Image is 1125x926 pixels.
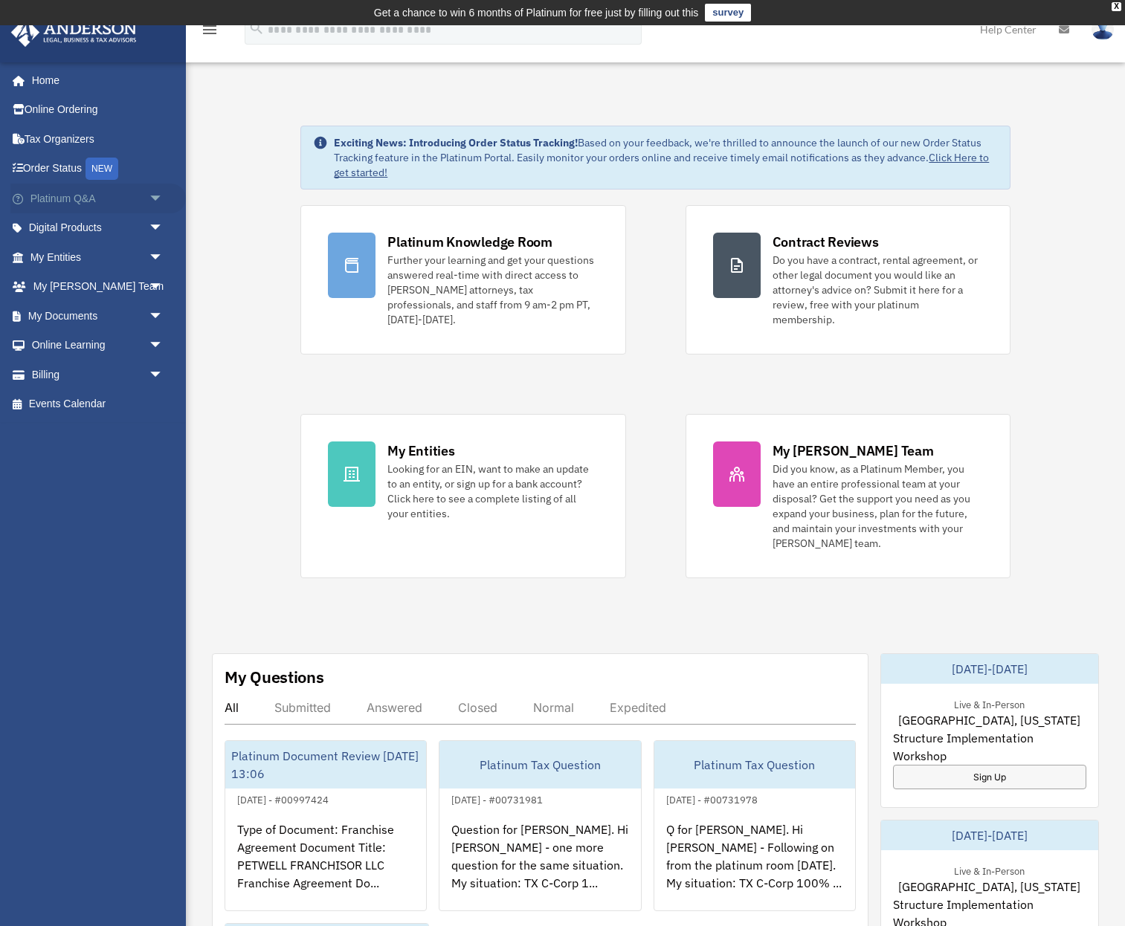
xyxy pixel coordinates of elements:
[149,242,178,273] span: arrow_drop_down
[300,205,625,354] a: Platinum Knowledge Room Further your learning and get your questions answered real-time with dire...
[334,151,989,179] a: Click Here to get started!
[387,462,598,521] div: Looking for an EIN, want to make an update to an entity, or sign up for a bank account? Click her...
[10,95,186,125] a: Online Ordering
[942,696,1037,711] div: Live & In-Person
[149,184,178,214] span: arrow_drop_down
[458,700,497,715] div: Closed
[225,791,341,806] div: [DATE] - #00997424
[942,862,1037,878] div: Live & In-Person
[898,878,1080,896] span: [GEOGRAPHIC_DATA], [US_STATE]
[898,711,1080,729] span: [GEOGRAPHIC_DATA], [US_STATE]
[881,820,1098,850] div: [DATE]-[DATE]
[10,242,186,272] a: My Entitiesarrow_drop_down
[10,154,186,184] a: Order StatusNEW
[533,700,574,715] div: Normal
[686,205,1010,354] a: Contract Reviews Do you have a contract, rental agreement, or other legal document you would like...
[10,213,186,243] a: Digital Productsarrow_drop_down
[225,740,427,911] a: Platinum Document Review [DATE] 13:06[DATE] - #00997424Type of Document: Franchise Agreement Docu...
[248,20,265,36] i: search
[893,729,1086,765] span: Structure Implementation Workshop
[225,809,426,925] div: Type of Document: Franchise Agreement Document Title: PETWELL FRANCHISOR LLC Franchise Agreement ...
[1092,19,1114,40] img: User Pic
[686,414,1010,578] a: My [PERSON_NAME] Team Did you know, as a Platinum Member, you have an entire professional team at...
[881,654,1098,684] div: [DATE]-[DATE]
[10,124,186,154] a: Tax Organizers
[1112,2,1121,11] div: close
[201,26,219,39] a: menu
[893,765,1086,789] a: Sign Up
[374,4,699,22] div: Get a chance to win 6 months of Platinum for free just by filling out this
[10,389,186,419] a: Events Calendar
[387,253,598,327] div: Further your learning and get your questions answered real-time with direct access to [PERSON_NAM...
[7,18,141,47] img: Anderson Advisors Platinum Portal
[86,158,118,180] div: NEW
[439,741,640,789] div: Platinum Tax Question
[773,233,879,251] div: Contract Reviews
[149,331,178,361] span: arrow_drop_down
[387,441,454,460] div: My Entities
[773,462,983,551] div: Did you know, as a Platinum Member, you have an entire professional team at your disposal? Get th...
[10,65,178,95] a: Home
[705,4,751,22] a: survey
[10,184,186,213] a: Platinum Q&Aarrow_drop_down
[225,700,239,715] div: All
[439,809,640,925] div: Question for [PERSON_NAME]. Hi [PERSON_NAME] - one more question for the same situation. My situa...
[439,791,555,806] div: [DATE] - #00731981
[201,21,219,39] i: menu
[610,700,666,715] div: Expedited
[773,253,983,327] div: Do you have a contract, rental agreement, or other legal document you would like an attorney's ad...
[334,135,997,180] div: Based on your feedback, we're thrilled to announce the launch of our new Order Status Tracking fe...
[149,272,178,302] span: arrow_drop_down
[10,360,186,389] a: Billingarrow_drop_down
[654,741,855,789] div: Platinum Tax Question
[149,213,178,244] span: arrow_drop_down
[10,331,186,360] a: Online Learningarrow_drop_down
[334,136,578,149] strong: Exciting News: Introducing Order Status Tracking!
[149,301,178,331] span: arrow_drop_down
[367,700,422,715] div: Answered
[654,809,855,925] div: Q for [PERSON_NAME]. Hi [PERSON_NAME] - Following on from the platinum room [DATE]. My situation:...
[654,791,770,806] div: [DATE] - #00731978
[225,666,324,688] div: My Questions
[274,700,331,715] div: Submitted
[225,741,426,789] div: Platinum Document Review [DATE] 13:06
[300,414,625,578] a: My Entities Looking for an EIN, want to make an update to an entity, or sign up for a bank accoun...
[387,233,552,251] div: Platinum Knowledge Room
[439,740,641,911] a: Platinum Tax Question[DATE] - #00731981Question for [PERSON_NAME]. Hi [PERSON_NAME] - one more qu...
[10,301,186,331] a: My Documentsarrow_drop_down
[773,441,934,460] div: My [PERSON_NAME] Team
[149,360,178,390] span: arrow_drop_down
[654,740,856,911] a: Platinum Tax Question[DATE] - #00731978Q for [PERSON_NAME]. Hi [PERSON_NAME] - Following on from ...
[10,272,186,302] a: My [PERSON_NAME] Teamarrow_drop_down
